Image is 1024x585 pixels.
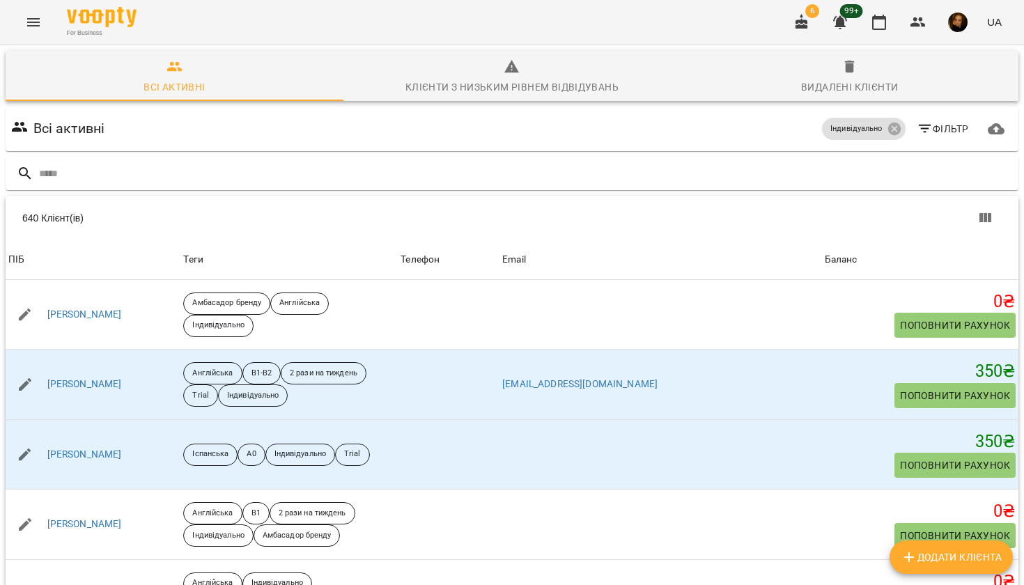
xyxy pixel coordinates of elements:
p: Індивідуально [830,123,882,135]
p: B1-B2 [251,368,272,380]
div: Баланс [825,251,858,268]
p: Індивідуально [192,530,244,542]
div: Клієнти з низьким рівнем відвідувань [405,79,619,95]
div: Sort [502,251,526,268]
h5: 0 ₴ [825,501,1016,522]
p: Амбасадор бренду [263,530,332,542]
div: B1-B2 [242,362,281,384]
p: Trial [344,448,361,460]
a: [PERSON_NAME] [47,308,122,322]
p: 2 рази на тиждень [279,508,346,520]
button: Menu [17,6,50,39]
p: А0 [247,448,256,460]
div: Англійська [183,362,242,384]
button: Поповнити рахунок [894,523,1016,548]
span: Email [502,251,819,268]
button: Поповнити рахунок [894,313,1016,338]
span: ПІБ [8,251,178,268]
a: [EMAIL_ADDRESS][DOMAIN_NAME] [502,378,658,389]
img: Voopty Logo [67,7,137,27]
span: Поповнити рахунок [900,317,1010,334]
p: Амбасадор бренду [192,297,261,309]
h5: 0 ₴ [825,291,1016,313]
div: Телефон [401,251,440,268]
div: Англійська [183,502,242,524]
button: Показати колонки [968,201,1002,235]
div: Індивідуально [822,118,905,140]
div: Sort [8,251,24,268]
div: Теги [183,251,395,268]
p: Індивідуально [274,448,326,460]
div: 2 рази на тиждень [281,362,366,384]
div: Видалені клієнти [801,79,898,95]
div: Амбасадор бренду [254,524,341,547]
p: Іспанська [192,448,228,460]
div: Trial [183,384,218,407]
h5: 350 ₴ [825,431,1016,453]
div: Іспанська [183,444,238,466]
a: [PERSON_NAME] [47,448,122,462]
a: [PERSON_NAME] [47,517,122,531]
button: Додати клієнта [890,540,1013,574]
span: Поповнити рахунок [900,457,1010,474]
img: 2841ed1d61ca3c6cfb1000f6ddf21641.jpg [948,13,968,32]
div: А0 [238,444,265,466]
p: 2 рази на тиждень [290,368,357,380]
span: For Business [67,29,137,38]
span: Додати клієнта [901,549,1002,565]
span: 6 [805,4,819,18]
h5: 350 ₴ [825,361,1016,382]
div: Всі активні [143,79,205,95]
div: Індивідуально [183,315,253,337]
div: 640 Клієнт(ів) [22,211,526,225]
span: Поповнити рахунок [900,527,1010,544]
p: Англійська [279,297,320,309]
button: UA [982,9,1007,35]
span: Баланс [825,251,1016,268]
div: Email [502,251,526,268]
div: Sort [825,251,858,268]
div: ПІБ [8,251,24,268]
div: Англійська [270,292,329,315]
div: Trial [335,444,370,466]
a: [PERSON_NAME] [47,377,122,391]
span: Телефон [401,251,497,268]
div: 2 рази на тиждень [270,502,355,524]
div: B1 [242,502,270,524]
p: Індивідуально [192,320,244,331]
div: Амбасадор бренду [183,292,270,315]
h6: Всі активні [33,118,105,139]
span: Фільтр [917,120,969,137]
p: Trial [192,390,209,402]
p: B1 [251,508,261,520]
p: Англійська [192,368,233,380]
div: Індивідуально [265,444,335,466]
button: Поповнити рахунок [894,383,1016,408]
div: Table Toolbar [6,196,1018,240]
div: Індивідуально [183,524,253,547]
div: Sort [401,251,440,268]
span: UA [987,15,1002,29]
p: Англійська [192,508,233,520]
button: Фільтр [911,116,975,141]
span: Поповнити рахунок [900,387,1010,404]
span: 99+ [840,4,863,18]
p: Індивідуально [227,390,279,402]
button: Поповнити рахунок [894,453,1016,478]
div: Індивідуально [218,384,288,407]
